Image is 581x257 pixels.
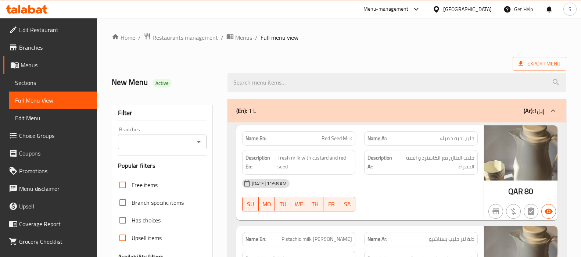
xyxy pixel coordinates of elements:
a: Menus [226,33,252,42]
button: Available [541,204,556,219]
span: Export Menu [513,57,566,71]
b: (En): [236,105,247,116]
span: Coverage Report [19,219,91,228]
button: SU [242,197,259,211]
span: Fresh milk with custard and red seed [277,153,352,171]
a: Upsell [3,197,97,215]
h3: Popular filters [118,161,207,170]
span: Edit Menu [15,114,91,122]
button: TH [307,197,323,211]
li: / [221,33,223,42]
span: Choice Groups [19,131,91,140]
span: Grocery Checklist [19,237,91,246]
div: (En): 1 L(Ar):1إيل [227,99,566,122]
span: Promotions [19,167,91,175]
a: Grocery Checklist [3,233,97,250]
div: Menu-management [363,5,409,14]
span: Branch specific items [132,198,184,207]
span: Active [153,80,172,87]
strong: Name Ar: [367,235,387,243]
span: Restaurants management [153,33,218,42]
button: Purchased item [506,204,521,219]
button: MO [259,197,275,211]
b: (Ar): [524,105,534,116]
h2: New Menu [112,77,219,88]
strong: Description En: [245,153,276,171]
span: TH [310,199,320,210]
span: Upsell [19,202,91,211]
span: SU [245,199,256,210]
span: FR [326,199,337,210]
span: Export Menu [519,59,560,68]
a: Edit Restaurant [3,21,97,39]
input: search [227,73,566,92]
span: Edit Restaurant [19,25,91,34]
button: WE [291,197,307,211]
span: Menus [21,61,91,69]
a: Restaurants management [144,33,218,42]
a: Edit Menu [9,109,97,127]
a: Menu disclaimer [3,180,97,197]
span: 80 [524,184,533,199]
p: 1إيل [524,106,544,115]
strong: Name En: [245,135,266,142]
div: Active [153,79,172,88]
img: mmw_638929993627515220 [484,125,557,181]
strong: Name En: [245,235,266,243]
a: Menus [3,56,97,74]
a: Coupons [3,144,97,162]
span: TU [278,199,288,210]
button: FR [323,197,340,211]
span: Upsell items [132,233,162,242]
span: WE [294,199,304,210]
p: 1 L [236,106,256,115]
span: Pistachio milk [PERSON_NAME] [281,235,352,243]
span: Full menu view [261,33,298,42]
li: / [255,33,258,42]
a: Choice Groups [3,127,97,144]
span: حليب الطازج مع الكاسترد و الحبه الحمراء [398,153,474,171]
span: Red Seed Milk [322,135,352,142]
span: Sections [15,78,91,87]
a: Coverage Report [3,215,97,233]
a: Home [112,33,135,42]
span: Full Menu View [15,96,91,105]
a: Promotions [3,162,97,180]
span: [DATE] 11:58 AM [249,180,290,187]
button: Not has choices [524,204,538,219]
span: Branches [19,43,91,52]
span: QAR [508,184,523,199]
span: دلة لتر حليب بستاشيو [429,235,474,243]
strong: Name Ar: [367,135,387,142]
nav: breadcrumb [112,33,566,42]
a: Sections [9,74,97,92]
div: [GEOGRAPHIC_DATA] [443,5,492,13]
div: Filter [118,105,207,121]
button: Not branch specific item [488,204,503,219]
button: Open [194,137,204,147]
button: TU [275,197,291,211]
strong: Description Ar: [367,153,396,171]
span: Coupons [19,149,91,158]
span: SA [342,199,352,210]
a: Branches [3,39,97,56]
li: / [138,33,141,42]
span: Free items [132,181,158,189]
span: MO [262,199,272,210]
span: حليب حبه حمراء [440,135,474,142]
span: S [569,5,571,13]
span: Has choices [132,216,161,225]
button: SA [339,197,355,211]
span: Menus [235,33,252,42]
span: Menu disclaimer [19,184,91,193]
a: Full Menu View [9,92,97,109]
